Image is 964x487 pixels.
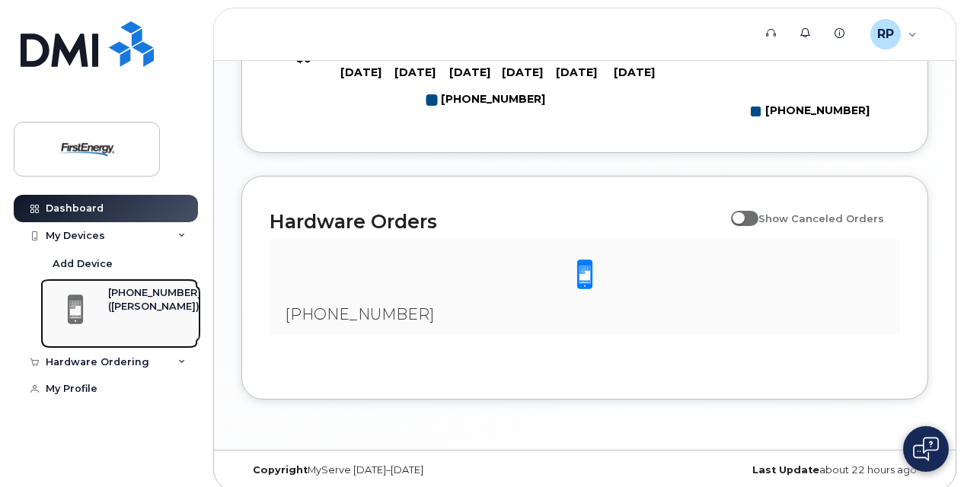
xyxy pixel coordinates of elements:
tspan: [DATE] [449,66,490,80]
tspan: [DATE] [557,66,598,80]
div: Romaniuk, Peter (Desktop Support) [860,19,927,49]
g: Legend [751,99,870,124]
tspan: [DATE] [503,66,544,80]
g: Legend [426,88,545,113]
input: Show Canceled Orders [731,204,743,216]
tspan: $0 [296,52,311,65]
span: Show Canceled Orders [758,212,884,224]
div: about 22 hours ago [699,464,928,476]
tspan: [DATE] [394,66,436,80]
span: RP [877,25,894,43]
tspan: [DATE] [614,66,656,80]
div: MyServe [DATE]–[DATE] [241,464,471,476]
strong: Copyright [253,464,308,476]
g: 330-612-6987 [426,88,545,113]
span: [PHONE_NUMBER] [285,305,434,323]
h2: Hardware Orders [270,210,723,233]
strong: Last Update [752,464,819,476]
img: Open chat [913,437,939,461]
tspan: [DATE] [340,66,381,80]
